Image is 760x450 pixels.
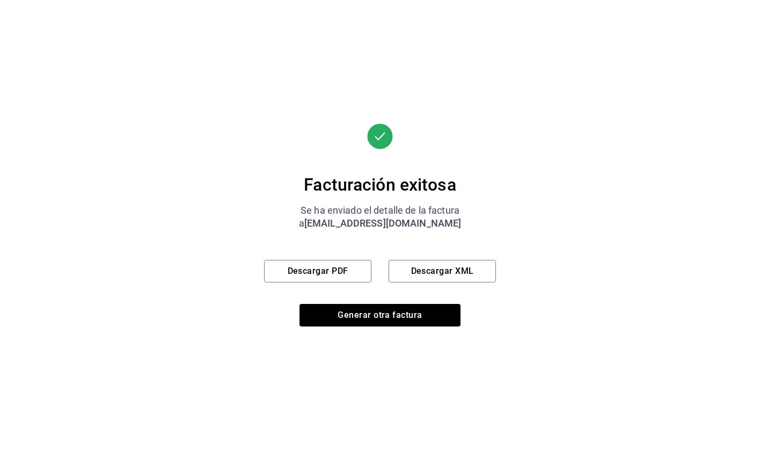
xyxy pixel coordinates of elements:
[389,260,496,282] button: Descargar XML
[304,217,462,229] span: [EMAIL_ADDRESS][DOMAIN_NAME]
[264,204,496,217] div: Se ha enviado el detalle de la factura
[299,304,461,326] button: Generar otra factura
[264,217,496,230] div: a
[264,174,496,195] div: Facturación exitosa
[264,260,371,282] button: Descargar PDF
